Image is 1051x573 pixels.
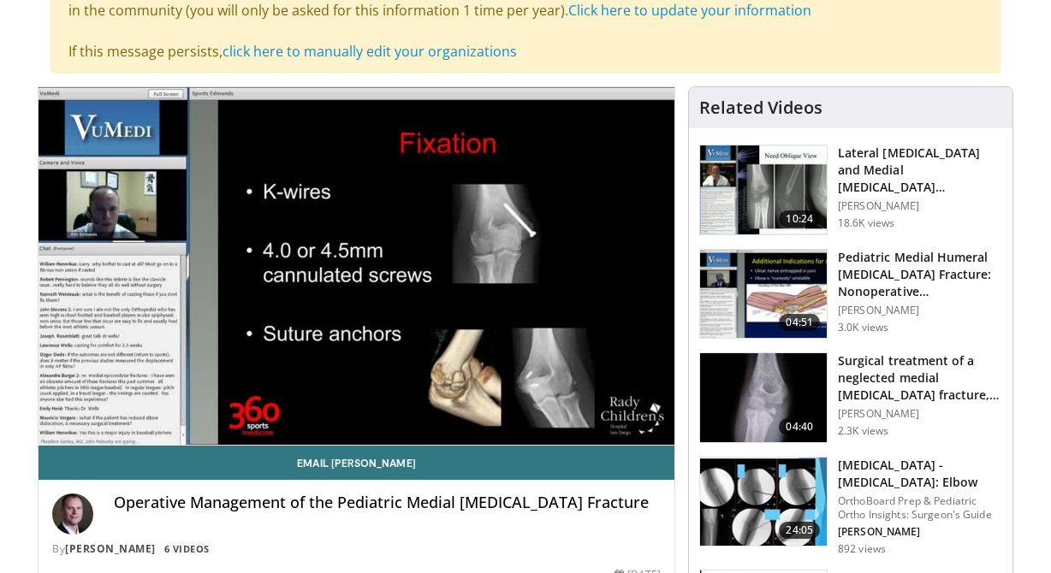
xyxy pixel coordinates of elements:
[838,494,1002,522] p: OrthoBoard Prep & Pediatric Ortho Insights: Surgeon's Guide
[39,446,674,480] a: Email [PERSON_NAME]
[65,541,156,556] a: [PERSON_NAME]
[699,249,1002,340] a: 04:51 Pediatric Medial Humeral [MEDICAL_DATA] Fracture: Nonoperative Managemen… [PERSON_NAME] 3.0...
[114,493,661,512] h4: Operative Management of the Pediatric Medial [MEDICAL_DATA] Fracture
[39,87,674,446] video-js: Video Player
[700,250,827,339] img: a3eba1c3-de0f-4f27-bc66-72b010a579ef.150x105_q85_crop-smart_upscale.jpg
[699,457,1002,556] a: 24:05 [MEDICAL_DATA] - [MEDICAL_DATA]: Elbow OrthoBoard Prep & Pediatric Ortho Insights: Surgeon'...
[838,216,894,230] p: 18.6K views
[700,145,827,234] img: 270001_0000_1.png.150x105_q85_crop-smart_upscale.jpg
[838,321,888,334] p: 3.0K views
[700,353,827,442] img: 321864_0000_1.png.150x105_q85_crop-smart_upscale.jpg
[838,424,888,438] p: 2.3K views
[838,407,1002,421] p: [PERSON_NAME]
[568,1,811,20] a: Click here to update your information
[779,522,820,539] span: 24:05
[699,97,822,118] h4: Related Videos
[838,249,1002,300] h3: Pediatric Medial Humeral [MEDICAL_DATA] Fracture: Nonoperative Managemen…
[838,542,886,556] p: 892 views
[699,352,1002,443] a: 04:40 Surgical treatment of a neglected medial [MEDICAL_DATA] fracture, interp… [PERSON_NAME] 2.3...
[838,525,1002,539] p: [PERSON_NAME]
[700,458,827,546] img: 2dac3591-7111-4706-a625-2201f1f32666.150x105_q85_crop-smart_upscale.jpg
[838,145,1002,196] h3: Lateral [MEDICAL_DATA] and Medial [MEDICAL_DATA] [MEDICAL_DATA] in Children
[838,199,1002,213] p: [PERSON_NAME]
[838,304,1002,317] p: [PERSON_NAME]
[223,42,517,61] a: click here to manually edit your organizations
[158,541,215,556] a: 6 Videos
[699,145,1002,235] a: 10:24 Lateral [MEDICAL_DATA] and Medial [MEDICAL_DATA] [MEDICAL_DATA] in Children [PERSON_NAME] 1...
[838,352,1002,404] h3: Surgical treatment of a neglected medial [MEDICAL_DATA] fracture, interp…
[52,493,93,535] img: Avatar
[779,210,820,227] span: 10:24
[779,314,820,331] span: 04:51
[838,457,1002,491] h3: [MEDICAL_DATA] - [MEDICAL_DATA]: Elbow
[52,541,661,557] div: By
[779,418,820,435] span: 04:40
